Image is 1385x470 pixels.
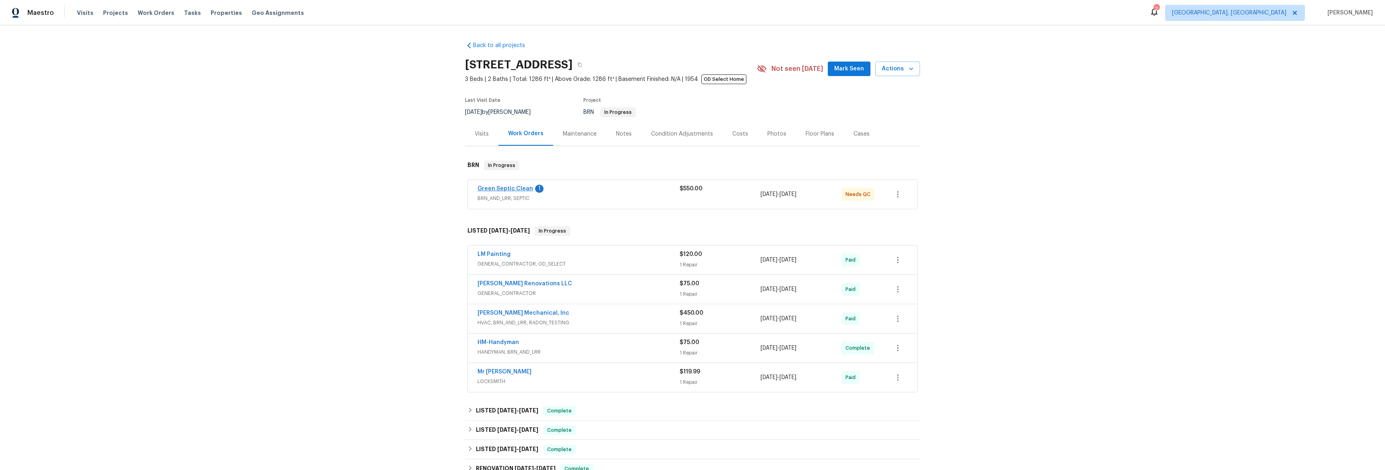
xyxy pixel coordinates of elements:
[651,130,713,138] div: Condition Adjustments
[1172,9,1286,17] span: [GEOGRAPHIC_DATA], [GEOGRAPHIC_DATA]
[845,315,859,323] span: Paid
[779,192,796,197] span: [DATE]
[519,446,538,452] span: [DATE]
[138,9,174,17] span: Work Orders
[601,110,635,115] span: In Progress
[1153,5,1159,13] div: 2
[485,161,519,169] span: In Progress
[761,190,796,198] span: -
[573,58,587,72] button: Copy Address
[476,445,538,454] h6: LISTED
[478,194,680,202] span: BRN_AND_LRR, SEPTIC
[497,446,538,452] span: -
[583,98,601,103] span: Project
[497,408,538,413] span: -
[680,251,702,257] span: $120.00
[761,285,796,293] span: -
[478,369,531,375] a: Mr [PERSON_NAME]
[845,373,859,381] span: Paid
[767,130,786,138] div: Photos
[497,427,517,433] span: [DATE]
[476,406,538,416] h6: LISTED
[489,228,508,233] span: [DATE]
[680,378,761,386] div: 1 Repair
[680,186,703,192] span: $550.00
[845,190,874,198] span: Needs QC
[103,9,128,17] span: Projects
[882,64,914,74] span: Actions
[875,62,920,76] button: Actions
[854,130,870,138] div: Cases
[465,41,542,49] a: Back to all projects
[771,65,823,73] span: Not seen [DATE]
[465,153,920,178] div: BRN In Progress
[761,192,777,197] span: [DATE]
[211,9,242,17] span: Properties
[779,345,796,351] span: [DATE]
[761,257,777,263] span: [DATE]
[508,130,544,138] div: Work Orders
[465,218,920,244] div: LISTED [DATE]-[DATE]In Progress
[761,256,796,264] span: -
[478,377,680,385] span: LOCKSMITH
[475,130,489,138] div: Visits
[680,349,761,357] div: 1 Repair
[497,408,517,413] span: [DATE]
[535,227,569,235] span: In Progress
[845,256,859,264] span: Paid
[680,261,761,269] div: 1 Repair
[680,369,700,375] span: $119.99
[465,401,920,421] div: LISTED [DATE]-[DATE]Complete
[761,373,796,381] span: -
[465,421,920,440] div: LISTED [DATE]-[DATE]Complete
[845,344,873,352] span: Complete
[478,260,680,268] span: GENERAL_CONTRACTOR, OD_SELECT
[761,344,796,352] span: -
[465,109,482,115] span: [DATE]
[1324,9,1373,17] span: [PERSON_NAME]
[478,251,511,257] a: LM Painting
[761,345,777,351] span: [DATE]
[680,340,699,345] span: $75.00
[563,130,597,138] div: Maintenance
[544,407,575,415] span: Complete
[511,228,530,233] span: [DATE]
[478,310,569,316] a: [PERSON_NAME] Mechanical, Inc
[761,316,777,322] span: [DATE]
[465,61,573,69] h2: [STREET_ADDRESS]
[761,287,777,292] span: [DATE]
[761,375,777,380] span: [DATE]
[779,257,796,263] span: [DATE]
[680,310,703,316] span: $450.00
[478,340,519,345] a: HM-Handyman
[680,290,761,298] div: 1 Repair
[779,375,796,380] span: [DATE]
[834,64,864,74] span: Mark Seen
[761,315,796,323] span: -
[544,426,575,434] span: Complete
[616,130,632,138] div: Notes
[489,228,530,233] span: -
[845,285,859,293] span: Paid
[478,186,533,192] a: Green Septic Clean
[701,74,746,84] span: OD Select Home
[478,289,680,297] span: GENERAL_CONTRACTOR
[519,427,538,433] span: [DATE]
[519,408,538,413] span: [DATE]
[184,10,201,16] span: Tasks
[465,98,500,103] span: Last Visit Date
[583,109,636,115] span: BRN
[478,281,572,287] a: [PERSON_NAME] Renovations LLC
[732,130,748,138] div: Costs
[467,161,479,170] h6: BRN
[779,316,796,322] span: [DATE]
[806,130,834,138] div: Floor Plans
[828,62,870,76] button: Mark Seen
[497,427,538,433] span: -
[465,440,920,459] div: LISTED [DATE]-[DATE]Complete
[535,185,544,193] div: 1
[497,446,517,452] span: [DATE]
[27,9,54,17] span: Maestro
[467,226,530,236] h6: LISTED
[465,107,540,117] div: by [PERSON_NAME]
